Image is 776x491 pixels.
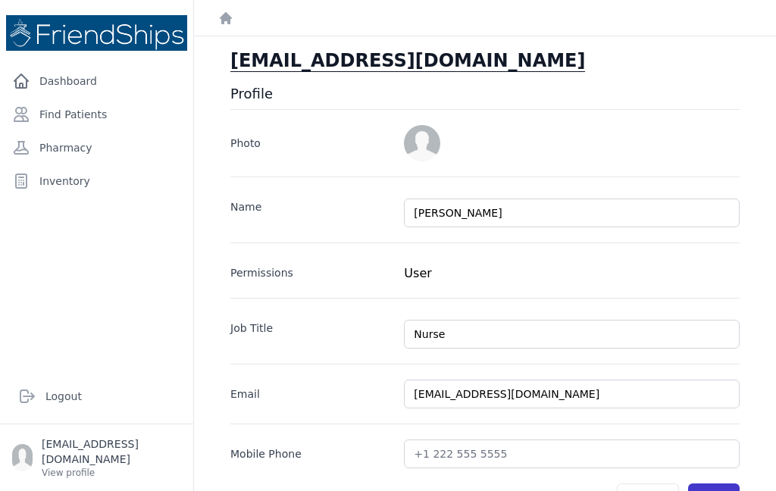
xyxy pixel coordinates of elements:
[404,266,431,280] span: User
[230,85,273,103] h3: Profile
[230,259,392,280] label: Permissions
[6,166,187,196] a: Inventory
[6,133,187,163] a: Pharmacy
[230,136,392,151] label: Photo
[230,380,392,402] label: Email
[6,15,187,51] img: Medical Missions EMR
[6,66,187,96] a: Dashboard
[42,467,181,479] p: View profile
[42,436,181,467] p: [EMAIL_ADDRESS][DOMAIN_NAME]
[6,99,187,130] a: Find Patients
[230,314,392,336] label: Job Title
[12,381,181,411] a: Logout
[404,439,740,468] input: +1 222 555 5555
[230,440,392,461] label: Mobile Phone
[230,193,392,214] label: Name
[12,436,181,479] a: [EMAIL_ADDRESS][DOMAIN_NAME] View profile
